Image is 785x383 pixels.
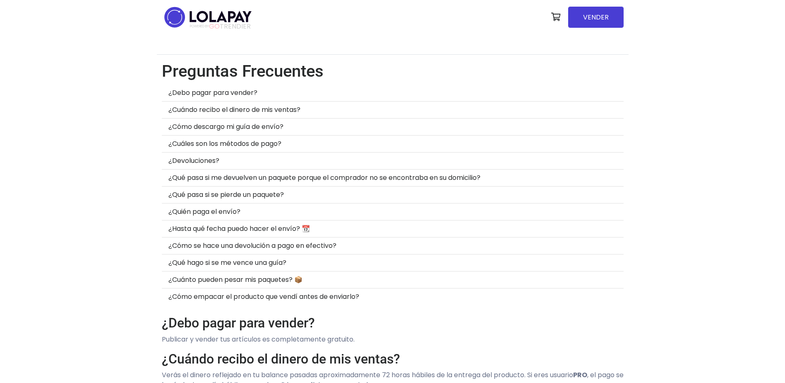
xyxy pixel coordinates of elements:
span: TRENDIER [190,23,251,30]
a: VENDER [568,7,624,28]
p: Publicar y vender tus artículos es completamente gratuito. [162,335,624,344]
strong: PRO [573,370,587,380]
a: ¿Qué pasa si se pierde un paquete? [168,190,284,199]
h1: Preguntas Frecuentes [162,61,624,81]
h2: ¿Cuándo recibo el dinero de mis ventas? [162,351,624,367]
a: ¿Cómo se hace una devolución a pago en efectivo? [168,241,336,250]
a: ¿Cuándo recibo el dinero de mis ventas? [168,105,300,114]
span: POWERED BY [190,24,209,29]
a: ¿Quién paga el envío? [168,207,240,216]
a: ¿Debo pagar para vender? [168,88,257,97]
a: ¿Qué hago si se me vence una guía? [168,258,286,267]
a: ¿Cómo empacar el producto que vendí antes de enviarlo? [168,292,359,301]
a: ¿Qué pasa si me devuelven un paquete porque el comprador no se encontraba en su domicilio? [168,173,480,182]
span: GO [209,22,220,31]
a: ¿Devoluciones? [168,156,219,165]
img: logo [162,4,254,30]
a: ¿Cuánto pueden pesar mis paquetes? 📦 [168,275,302,284]
a: ¿Cuáles son los métodos de pago? [168,139,281,148]
h2: ¿Debo pagar para vender? [162,315,624,331]
a: ¿Hasta qué fecha puedo hacer el envío? 📆 [168,224,310,233]
a: ¿Cómo descargo mi guía de envío? [168,122,283,131]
